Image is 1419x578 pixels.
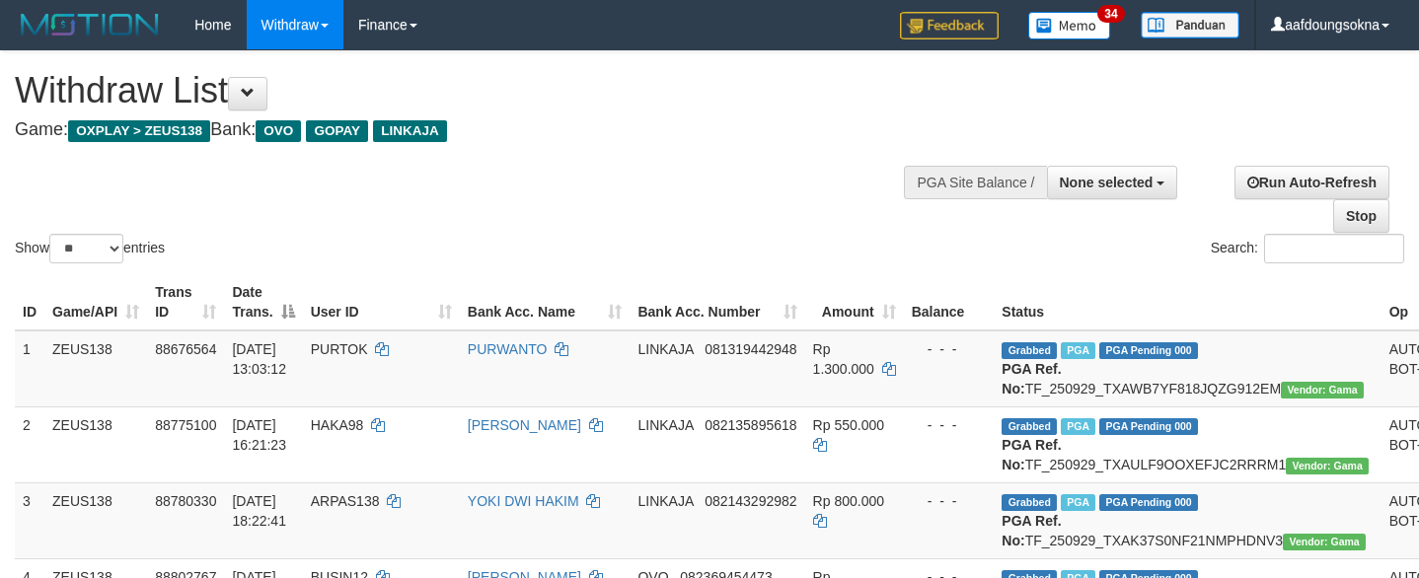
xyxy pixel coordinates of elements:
[373,120,447,142] span: LINKAJA
[15,71,927,110] h1: Withdraw List
[224,274,302,330] th: Date Trans.: activate to sort column descending
[147,274,224,330] th: Trans ID: activate to sort column ascending
[900,12,999,39] img: Feedback.jpg
[306,120,368,142] span: GOPAY
[630,274,804,330] th: Bank Acc. Number: activate to sort column ascending
[303,274,460,330] th: User ID: activate to sort column ascending
[232,417,286,453] span: [DATE] 16:21:23
[1061,494,1095,511] span: Marked by aafnoeunsreypich
[1002,513,1061,548] b: PGA Ref. No:
[994,274,1381,330] th: Status
[1002,494,1057,511] span: Grabbed
[1002,437,1061,472] b: PGA Ref. No:
[1281,382,1364,398] span: Vendor URL: https://trx31.1velocity.biz
[994,330,1381,407] td: TF_250929_TXAWB7YF818JQZG912EM
[49,234,123,263] select: Showentries
[311,417,364,433] span: HAKA98
[813,493,884,509] span: Rp 800.000
[904,274,995,330] th: Balance
[44,406,147,482] td: ZEUS138
[637,417,693,433] span: LINKAJA
[1028,12,1111,39] img: Button%20Memo.svg
[468,341,548,357] a: PURWANTO
[155,493,216,509] span: 88780330
[1099,494,1198,511] span: PGA Pending
[1333,199,1389,233] a: Stop
[232,493,286,529] span: [DATE] 18:22:41
[1002,342,1057,359] span: Grabbed
[15,120,927,140] h4: Game: Bank:
[68,120,210,142] span: OXPLAY > ZEUS138
[705,341,796,357] span: Copy 081319442948 to clipboard
[15,482,44,558] td: 3
[912,415,987,435] div: - - -
[15,10,165,39] img: MOTION_logo.png
[1002,418,1057,435] span: Grabbed
[468,417,581,433] a: [PERSON_NAME]
[1234,166,1389,199] a: Run Auto-Refresh
[311,493,380,509] span: ARPAS138
[1061,418,1095,435] span: Marked by aafnoeunsreypich
[813,417,884,433] span: Rp 550.000
[1099,342,1198,359] span: PGA Pending
[805,274,904,330] th: Amount: activate to sort column ascending
[44,330,147,407] td: ZEUS138
[994,482,1381,558] td: TF_250929_TXAK37S0NF21NMPHDNV3
[1211,234,1404,263] label: Search:
[1283,534,1366,550] span: Vendor URL: https://trx31.1velocity.biz
[705,417,796,433] span: Copy 082135895618 to clipboard
[468,493,579,509] a: YOKI DWI HAKIM
[44,274,147,330] th: Game/API: activate to sort column ascending
[1099,418,1198,435] span: PGA Pending
[1061,342,1095,359] span: Marked by aafnoeunsreypich
[311,341,368,357] span: PURTOK
[912,491,987,511] div: - - -
[15,330,44,407] td: 1
[1060,175,1154,190] span: None selected
[904,166,1046,199] div: PGA Site Balance /
[15,274,44,330] th: ID
[1264,234,1404,263] input: Search:
[1047,166,1178,199] button: None selected
[912,339,987,359] div: - - -
[44,482,147,558] td: ZEUS138
[813,341,874,377] span: Rp 1.300.000
[460,274,631,330] th: Bank Acc. Name: activate to sort column ascending
[1141,12,1239,38] img: panduan.png
[256,120,301,142] span: OVO
[1002,361,1061,397] b: PGA Ref. No:
[155,341,216,357] span: 88676564
[1097,5,1124,23] span: 34
[232,341,286,377] span: [DATE] 13:03:12
[1286,458,1369,474] span: Vendor URL: https://trx31.1velocity.biz
[637,341,693,357] span: LINKAJA
[994,406,1381,482] td: TF_250929_TXAULF9OOXEFJC2RRRM1
[15,234,165,263] label: Show entries
[637,493,693,509] span: LINKAJA
[155,417,216,433] span: 88775100
[705,493,796,509] span: Copy 082143292982 to clipboard
[15,406,44,482] td: 2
